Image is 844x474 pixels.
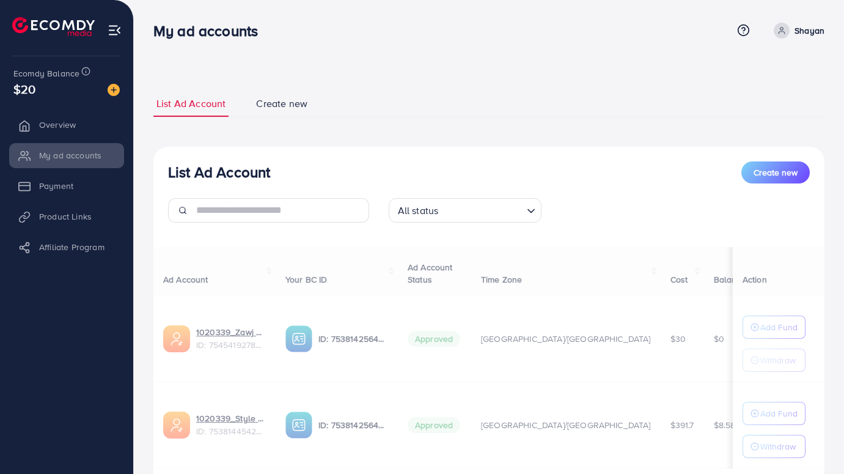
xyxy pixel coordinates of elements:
span: Create new [256,97,307,111]
span: Create new [754,166,798,179]
img: menu [108,23,122,37]
span: All status [395,202,441,220]
p: Shayan [794,23,824,38]
a: Shayan [769,23,824,39]
input: Search for option [442,199,521,220]
h3: My ad accounts [153,22,268,40]
h3: List Ad Account [168,163,270,181]
img: image [108,84,120,96]
span: $20 [13,80,35,98]
span: List Ad Account [156,97,226,111]
img: logo [12,17,95,36]
button: Create new [741,161,810,183]
div: Search for option [389,198,541,223]
span: Ecomdy Balance [13,67,79,80]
